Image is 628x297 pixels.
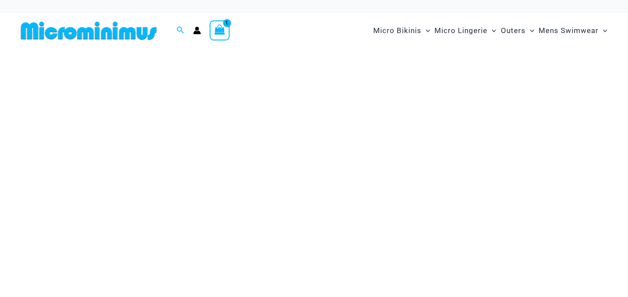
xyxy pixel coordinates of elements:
[499,17,536,44] a: OutersMenu ToggleMenu Toggle
[434,20,487,42] span: Micro Lingerie
[210,20,230,40] a: View Shopping Cart, 1 items
[487,20,496,42] span: Menu Toggle
[177,25,184,36] a: Search icon link
[539,20,598,42] span: Mens Swimwear
[370,16,611,45] nav: Site Navigation
[536,17,609,44] a: Mens SwimwearMenu ToggleMenu Toggle
[373,20,421,42] span: Micro Bikinis
[193,27,201,34] a: Account icon link
[421,20,430,42] span: Menu Toggle
[16,57,612,260] img: Waves Breaking Ocean Bikini Pack
[17,21,160,40] img: MM SHOP LOGO FLAT
[598,20,607,42] span: Menu Toggle
[432,17,498,44] a: Micro LingerieMenu ToggleMenu Toggle
[526,20,534,42] span: Menu Toggle
[371,17,432,44] a: Micro BikinisMenu ToggleMenu Toggle
[501,20,526,42] span: Outers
